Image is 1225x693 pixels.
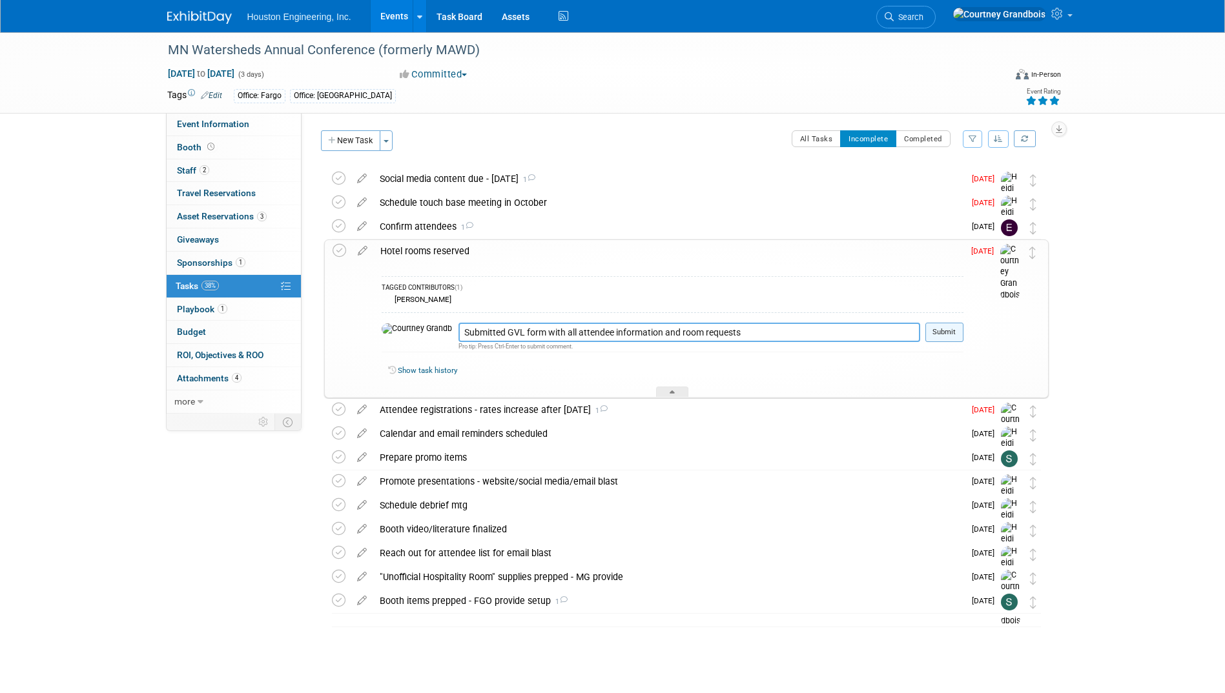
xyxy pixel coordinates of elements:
span: Houston Engineering, Inc. [247,12,351,22]
div: Schedule touch base meeting in October [373,192,964,214]
img: ERIK Jones [1001,219,1018,236]
div: [PERSON_NAME] [391,295,451,304]
i: Move task [1030,525,1036,537]
a: Tasks38% [167,275,301,297]
span: 1 [457,223,473,232]
i: Move task [1030,222,1036,234]
span: [DATE] [972,453,1001,462]
td: Personalize Event Tab Strip [252,414,275,430]
i: Move task [1030,174,1036,186]
a: Attachments4 [167,367,301,390]
button: New Task [321,130,380,151]
span: Playbook [177,304,227,314]
div: Hotel rooms reserved [374,240,963,262]
i: Move task [1030,198,1036,210]
div: Promote presentations - website/social media/email blast [373,470,964,492]
img: ExhibitDay [167,11,232,24]
span: Booth [177,142,217,152]
a: Edit [201,91,222,100]
span: Sponsorships [177,257,245,268]
button: Incomplete [840,130,896,147]
i: Move task [1029,246,1036,259]
a: edit [351,428,373,439]
a: Asset Reservations3 [167,205,301,228]
div: Booth video/literature finalized [373,518,964,540]
button: Submit [925,323,963,342]
span: Staff [177,165,209,176]
button: Committed [395,68,472,81]
span: Search [894,12,923,22]
div: Social media content due - [DATE] [373,168,964,190]
span: (1) [455,284,462,291]
span: 1 [218,304,227,314]
div: "Unofficial Hospitality Room" supplies prepped - MG provide [373,566,964,588]
img: Heidi Joarnt [1001,522,1020,568]
div: MN Watersheds Annual Conference (formerly MAWD) [163,39,985,62]
a: Sponsorships1 [167,252,301,274]
img: Heidi Joarnt [1001,427,1020,472]
span: [DATE] [972,572,1001,581]
i: Move task [1030,453,1036,465]
span: 1 [519,176,535,184]
img: Courtney Grandbois [952,7,1046,21]
a: ROI, Objectives & ROO [167,344,301,367]
span: (3 days) [237,70,264,79]
span: Tasks [176,281,219,291]
span: [DATE] [972,174,1001,183]
img: Format-Inperson.png [1016,69,1029,79]
td: Tags [167,88,222,103]
img: Heidi Joarnt [1001,498,1020,544]
div: Prepare promo items [373,447,964,468]
img: Heidi Joarnt [1001,546,1020,592]
span: Event Information [177,119,249,129]
button: All Tasks [792,130,841,147]
span: 4 [232,373,242,383]
a: Show task history [398,366,457,375]
img: Savannah Hartsoch [1001,594,1018,610]
span: [DATE] [972,548,1001,557]
a: edit [351,197,373,208]
button: Completed [896,130,951,147]
span: [DATE] [972,198,1001,207]
span: to [195,68,207,79]
span: [DATE] [972,222,1001,231]
a: edit [351,404,373,416]
div: Attendee registrations - rates increase after [DATE] [373,399,964,421]
img: Savannah Hartsoch [1001,450,1018,467]
img: Heidi Joarnt [1001,196,1020,241]
div: Pro tip: Press Ctrl-Enter to submit comment. [458,342,920,350]
a: edit [351,547,373,559]
i: Move task [1030,596,1036,608]
a: Budget [167,321,301,343]
i: Move task [1030,548,1036,561]
div: Office: Fargo [234,89,285,103]
div: Office: [GEOGRAPHIC_DATA] [290,89,396,103]
span: Giveaways [177,234,219,245]
img: Courtney Grandbois [1001,403,1020,459]
a: edit [351,499,373,511]
span: Budget [177,326,206,337]
div: Booth items prepped - FGO provide setup [373,590,964,612]
a: Search [876,6,936,28]
img: Heidi Joarnt [1001,172,1020,217]
a: edit [351,523,373,535]
span: 1 [551,598,568,606]
div: In-Person [1031,70,1061,79]
a: edit [351,245,374,257]
img: Courtney Grandbois [382,323,452,335]
a: Staff2 [167,159,301,182]
a: edit [351,452,373,463]
a: edit [351,173,373,185]
i: Move task [1030,572,1036,585]
td: Toggle Event Tabs [274,414,301,430]
span: Asset Reservations [177,211,267,221]
a: Booth [167,136,301,159]
span: [DATE] [972,477,1001,486]
a: edit [351,595,373,607]
span: [DATE] [972,596,1001,605]
span: [DATE] [971,246,1000,256]
span: 1 [236,257,245,267]
span: [DATE] [972,525,1001,534]
img: Courtney Grandbois [1001,570,1020,627]
span: [DATE] [972,501,1001,510]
